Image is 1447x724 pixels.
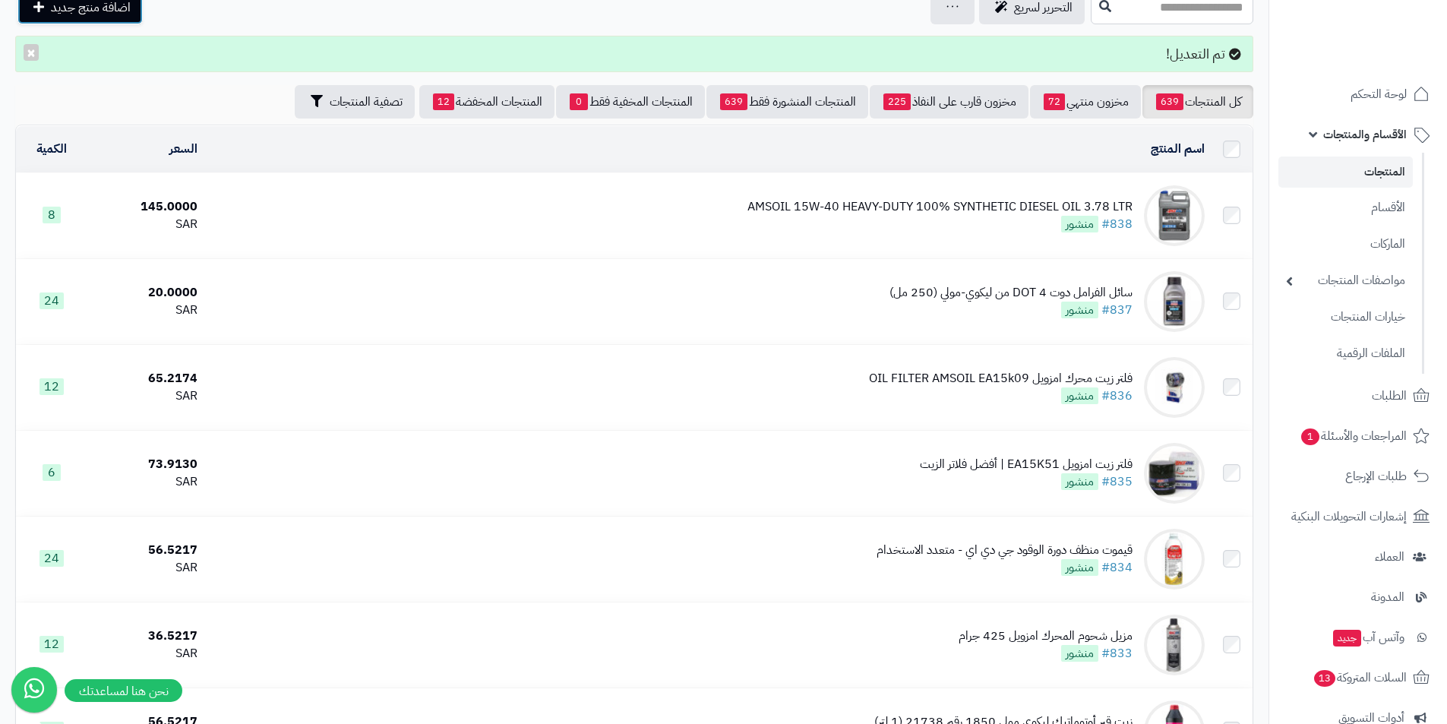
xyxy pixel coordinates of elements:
span: لوحة التحكم [1351,84,1407,105]
span: منشور [1061,302,1098,318]
a: المدونة [1278,579,1438,615]
span: 225 [883,93,911,110]
a: كل المنتجات639 [1142,85,1253,119]
a: الملفات الرقمية [1278,337,1413,370]
span: 6 [43,464,61,481]
a: #835 [1101,473,1133,491]
div: تم التعديل! [15,36,1253,72]
span: السلات المتروكة [1313,667,1407,688]
a: الأقسام [1278,191,1413,224]
div: SAR [93,473,197,491]
span: 12 [39,636,64,653]
a: #833 [1101,644,1133,662]
a: الماركات [1278,228,1413,261]
a: خيارات المنتجات [1278,301,1413,334]
span: منشور [1061,216,1098,232]
a: المنتجات المنشورة فقط639 [706,85,868,119]
img: AMSOIL 15W-40 HEAVY-DUTY 100% SYNTHETIC DIESEL OIL 3.78 LTR [1144,185,1205,246]
span: منشور [1061,387,1098,404]
span: 12 [39,378,64,395]
div: SAR [93,387,197,405]
span: 24 [39,292,64,309]
div: قيموت منظف دورة الوقود جي دي اي - متعدد الاستخدام [877,542,1133,559]
a: المنتجات [1278,156,1413,188]
a: الكمية [36,140,67,158]
span: العملاء [1375,546,1404,568]
a: مخزون قارب على النفاذ225 [870,85,1028,119]
a: #837 [1101,301,1133,319]
img: logo-2.png [1344,11,1433,43]
span: وآتس آب [1332,627,1404,648]
span: منشور [1061,645,1098,662]
span: 639 [720,93,747,110]
a: العملاء [1278,539,1438,575]
a: طلبات الإرجاع [1278,458,1438,495]
a: السعر [169,140,197,158]
span: 0 [570,93,588,110]
a: إشعارات التحويلات البنكية [1278,498,1438,535]
div: SAR [93,216,197,233]
a: اسم المنتج [1151,140,1205,158]
div: SAR [93,559,197,577]
a: وآتس آبجديد [1278,619,1438,656]
span: منشور [1061,473,1098,490]
div: 65.2174 [93,370,197,387]
a: #836 [1101,387,1133,405]
a: مخزون منتهي72 [1030,85,1141,119]
div: 73.9130 [93,456,197,473]
a: لوحة التحكم [1278,76,1438,112]
a: الطلبات [1278,378,1438,414]
button: × [24,44,39,61]
div: SAR [93,645,197,662]
div: مزيل شحوم المحرك امزويل 425 جرام [959,628,1133,645]
span: الأقسام والمنتجات [1323,124,1407,145]
button: تصفية المنتجات [295,85,415,119]
span: 24 [39,550,64,567]
span: تصفية المنتجات [330,93,403,111]
span: 12 [433,93,454,110]
img: فلتر زيت امزويل EA15K51 | أفضل فلاتر الزيت [1144,443,1205,504]
span: 1 [1301,428,1319,445]
a: #838 [1101,215,1133,233]
span: الطلبات [1372,385,1407,406]
div: SAR [93,302,197,319]
div: سائل الفرامل دوت 4 DOT من ليكوي-مولي (250 مل) [889,284,1133,302]
a: المنتجات المخفضة12 [419,85,554,119]
div: 56.5217 [93,542,197,559]
a: مواصفات المنتجات [1278,264,1413,297]
a: السلات المتروكة13 [1278,659,1438,696]
div: 36.5217 [93,628,197,645]
div: 20.0000 [93,284,197,302]
a: المراجعات والأسئلة1 [1278,418,1438,454]
span: 8 [43,207,61,223]
div: 145.0000 [93,198,197,216]
span: المراجعات والأسئلة [1300,425,1407,447]
span: 72 [1044,93,1065,110]
img: قيموت منظف دورة الوقود جي دي اي - متعدد الاستخدام [1144,529,1205,590]
img: مزيل شحوم المحرك امزويل 425 جرام [1144,615,1205,675]
img: سائل الفرامل دوت 4 DOT من ليكوي-مولي (250 مل) [1144,271,1205,332]
div: AMSOIL 15W-40 HEAVY-DUTY 100% SYNTHETIC DIESEL OIL 3.78 LTR [747,198,1133,216]
span: 639 [1156,93,1183,110]
div: فلتر زيت محرك امزويل OIL FILTER AMSOIL EA15k09 [869,370,1133,387]
div: فلتر زيت امزويل EA15K51 | أفضل فلاتر الزيت [920,456,1133,473]
img: فلتر زيت محرك امزويل OIL FILTER AMSOIL EA15k09 [1144,357,1205,418]
a: #834 [1101,558,1133,577]
a: المنتجات المخفية فقط0 [556,85,705,119]
span: منشور [1061,559,1098,576]
span: إشعارات التحويلات البنكية [1291,506,1407,527]
span: 13 [1314,670,1335,687]
span: جديد [1333,630,1361,647]
span: المدونة [1371,586,1404,608]
span: طلبات الإرجاع [1345,466,1407,487]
